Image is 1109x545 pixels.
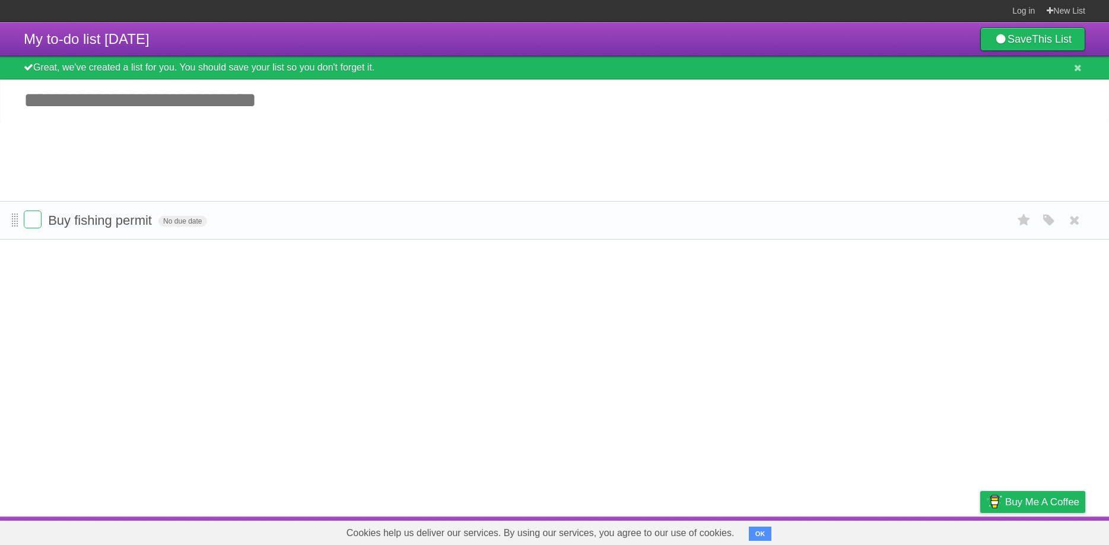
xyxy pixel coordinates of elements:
label: Done [24,211,42,228]
button: OK [749,527,772,541]
a: Buy me a coffee [980,491,1085,513]
a: Privacy [965,519,996,542]
a: SaveThis List [980,27,1085,51]
span: Buy fishing permit [48,213,155,228]
span: Buy me a coffee [1005,492,1079,512]
b: This List [1032,33,1072,45]
span: No due date [158,216,206,227]
a: About [822,519,847,542]
a: Suggest a feature [1011,519,1085,542]
span: Cookies help us deliver our services. By using our services, you agree to our use of cookies. [335,521,746,545]
a: Terms [924,519,951,542]
a: Developers [862,519,910,542]
label: Star task [1013,211,1035,230]
img: Buy me a coffee [986,492,1002,512]
span: My to-do list [DATE] [24,31,150,47]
